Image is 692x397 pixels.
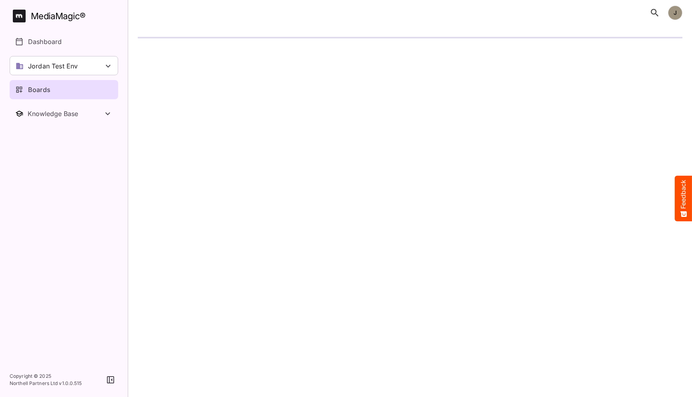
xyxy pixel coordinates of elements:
button: search [646,4,663,21]
a: Boards [10,80,118,99]
nav: Knowledge Base [10,104,118,123]
div: Knowledge Base [28,110,103,118]
button: Feedback [675,176,692,221]
p: Boards [28,85,50,94]
p: Jordan Test Env [28,61,78,71]
a: Dashboard [10,32,118,51]
p: Copyright © 2025 [10,373,82,380]
a: MediaMagic® [13,10,118,22]
button: Toggle Knowledge Base [10,104,118,123]
p: Dashboard [28,37,62,46]
div: MediaMagic ® [31,10,86,23]
p: Northell Partners Ltd v 1.0.0.515 [10,380,82,387]
div: J [668,6,682,20]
